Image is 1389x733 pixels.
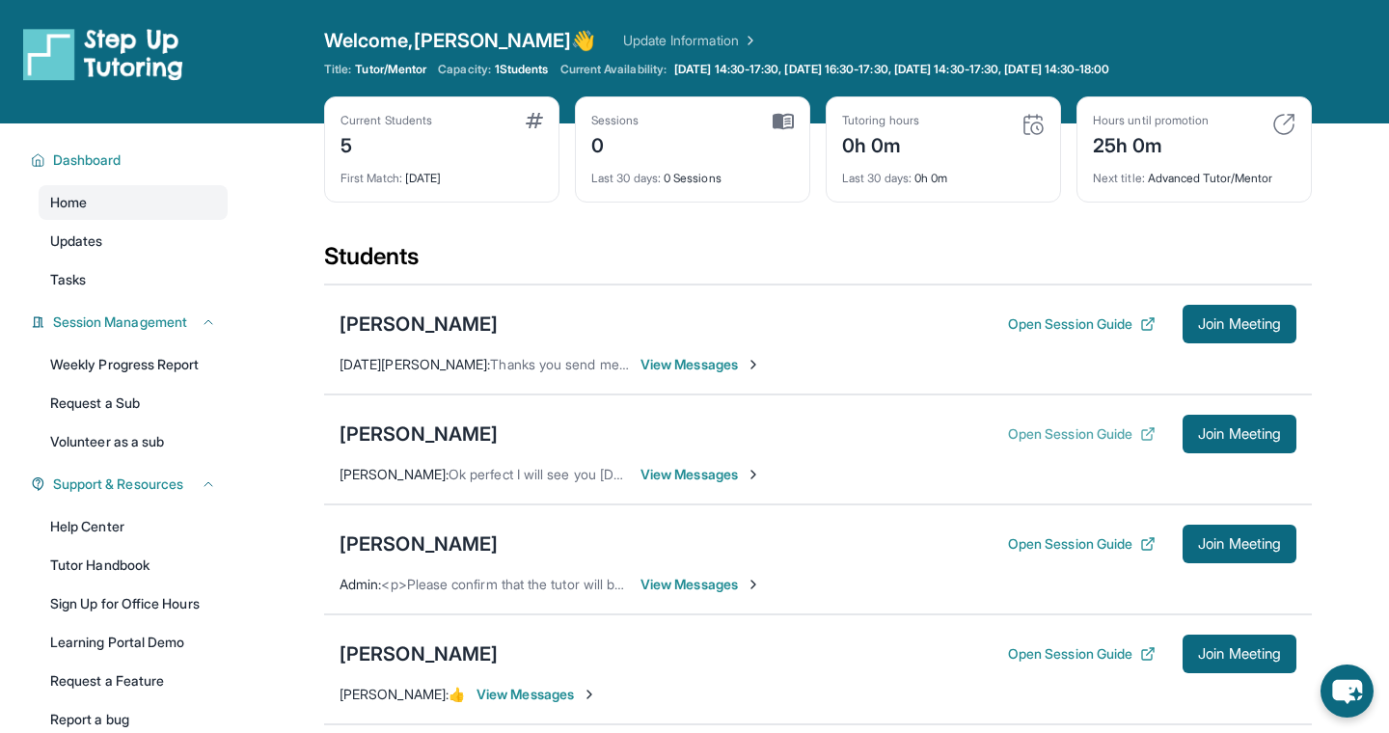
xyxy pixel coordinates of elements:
[340,576,381,592] span: Admin :
[340,311,498,338] div: [PERSON_NAME]
[381,576,1077,592] span: <p>Please confirm that the tutor will be able to attend your first assigned meeting time before j...
[490,356,667,372] span: Thanks you send me the link
[640,465,761,484] span: View Messages
[1093,159,1295,186] div: Advanced Tutor/Mentor
[39,548,228,583] a: Tutor Handbook
[39,386,228,421] a: Request a Sub
[640,355,761,374] span: View Messages
[340,466,449,482] span: [PERSON_NAME] :
[1093,128,1209,159] div: 25h 0m
[53,150,122,170] span: Dashboard
[773,113,794,130] img: card
[739,31,758,50] img: Chevron Right
[324,62,351,77] span: Title:
[340,113,432,128] div: Current Students
[1272,113,1295,136] img: card
[39,185,228,220] a: Home
[670,62,1113,77] a: [DATE] 14:30-17:30, [DATE] 16:30-17:30, [DATE] 14:30-17:30, [DATE] 14:30-18:00
[449,466,676,482] span: Ok perfect I will see you [DATE] then!
[591,113,640,128] div: Sessions
[50,270,86,289] span: Tasks
[45,150,216,170] button: Dashboard
[39,509,228,544] a: Help Center
[1021,113,1045,136] img: card
[1198,648,1281,660] span: Join Meeting
[39,224,228,258] a: Updates
[1183,305,1296,343] button: Join Meeting
[340,356,490,372] span: [DATE][PERSON_NAME] :
[623,31,758,50] a: Update Information
[746,577,761,592] img: Chevron-Right
[355,62,426,77] span: Tutor/Mentor
[1008,314,1156,334] button: Open Session Guide
[1198,538,1281,550] span: Join Meeting
[477,685,597,704] span: View Messages
[746,357,761,372] img: Chevron-Right
[438,62,491,77] span: Capacity:
[45,475,216,494] button: Support & Resources
[582,687,597,702] img: Chevron-Right
[1198,428,1281,440] span: Join Meeting
[526,113,543,128] img: card
[591,171,661,185] span: Last 30 days :
[39,424,228,459] a: Volunteer as a sub
[53,475,183,494] span: Support & Resources
[1008,534,1156,554] button: Open Session Guide
[340,421,498,448] div: [PERSON_NAME]
[449,686,465,702] span: 👍
[640,575,761,594] span: View Messages
[591,159,794,186] div: 0 Sessions
[23,27,183,81] img: logo
[1198,318,1281,330] span: Join Meeting
[340,128,432,159] div: 5
[1183,635,1296,673] button: Join Meeting
[842,171,912,185] span: Last 30 days :
[39,347,228,382] a: Weekly Progress Report
[560,62,667,77] span: Current Availability:
[591,128,640,159] div: 0
[50,231,103,251] span: Updates
[340,686,449,702] span: [PERSON_NAME] :
[39,262,228,297] a: Tasks
[1093,113,1209,128] div: Hours until promotion
[1008,424,1156,444] button: Open Session Guide
[1183,525,1296,563] button: Join Meeting
[340,171,402,185] span: First Match :
[39,586,228,621] a: Sign Up for Office Hours
[50,193,87,212] span: Home
[39,664,228,698] a: Request a Feature
[1183,415,1296,453] button: Join Meeting
[53,312,187,332] span: Session Management
[324,241,1312,284] div: Students
[340,159,543,186] div: [DATE]
[842,113,919,128] div: Tutoring hours
[45,312,216,332] button: Session Management
[1008,644,1156,664] button: Open Session Guide
[1093,171,1145,185] span: Next title :
[746,467,761,482] img: Chevron-Right
[340,530,498,557] div: [PERSON_NAME]
[1321,665,1374,718] button: chat-button
[340,640,498,667] div: [PERSON_NAME]
[842,159,1045,186] div: 0h 0m
[842,128,919,159] div: 0h 0m
[324,27,596,54] span: Welcome, [PERSON_NAME] 👋
[495,62,549,77] span: 1 Students
[674,62,1109,77] span: [DATE] 14:30-17:30, [DATE] 16:30-17:30, [DATE] 14:30-17:30, [DATE] 14:30-18:00
[39,625,228,660] a: Learning Portal Demo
